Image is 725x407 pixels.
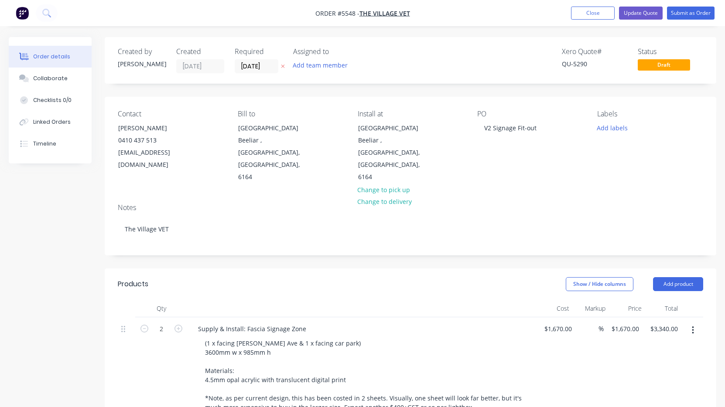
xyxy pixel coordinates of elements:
div: Checklists 0/0 [33,96,72,104]
button: Change to pick up [352,183,414,195]
button: Show / Hide columns [566,277,633,291]
div: [GEOGRAPHIC_DATA] [238,122,311,134]
button: Add team member [288,59,352,71]
div: Total [645,300,681,317]
div: [PERSON_NAME]0410 437 513[EMAIL_ADDRESS][DOMAIN_NAME] [111,122,198,171]
div: Bill to [238,110,344,118]
span: % [598,324,604,334]
img: Factory [16,7,29,20]
button: Add team member [293,59,352,71]
div: Contact [118,110,224,118]
div: PO [477,110,583,118]
div: Required [235,47,283,56]
div: [GEOGRAPHIC_DATA]Beeliar , [GEOGRAPHIC_DATA], [GEOGRAPHIC_DATA], 6164 [231,122,318,183]
button: Close [571,7,615,20]
a: The Village VET [359,9,410,17]
button: Timeline [9,133,92,155]
div: [PERSON_NAME] [118,122,191,134]
button: Linked Orders [9,111,92,133]
div: Status [638,47,703,56]
div: [GEOGRAPHIC_DATA]Beeliar , [GEOGRAPHIC_DATA], [GEOGRAPHIC_DATA], 6164 [351,122,438,183]
button: Add product [653,277,703,291]
div: [GEOGRAPHIC_DATA] [358,122,431,134]
div: Xero Quote # [562,47,627,56]
div: Beeliar , [GEOGRAPHIC_DATA], [GEOGRAPHIC_DATA], 6164 [238,134,311,183]
span: Draft [638,59,690,70]
div: [EMAIL_ADDRESS][DOMAIN_NAME] [118,146,191,171]
div: Notes [118,203,703,212]
div: Markup [573,300,609,317]
div: Install at [358,110,464,118]
div: Collaborate [33,75,68,82]
div: Beeliar , [GEOGRAPHIC_DATA], [GEOGRAPHIC_DATA], 6164 [358,134,431,183]
div: Products [118,279,148,289]
button: Collaborate [9,68,92,89]
div: Price [609,300,645,317]
div: Linked Orders [33,118,71,126]
div: Created by [118,47,166,56]
div: Created [176,47,224,56]
div: QU-5290 [562,59,627,68]
div: Order details [33,53,70,61]
button: Order details [9,46,92,68]
div: Assigned to [293,47,380,56]
div: Supply & Install: Fascia Signage Zone [191,322,313,335]
div: 0410 437 513 [118,134,191,146]
div: Cost [537,300,573,317]
div: Labels [597,110,703,118]
div: Qty [135,300,188,317]
button: Update Quote [619,7,663,20]
div: V2 Signage Fit-out [477,122,544,134]
button: Submit as Order [667,7,715,20]
div: The Village VET [118,216,703,242]
div: [PERSON_NAME] [118,59,166,68]
div: Timeline [33,140,56,148]
button: Checklists 0/0 [9,89,92,111]
button: Change to delivery [352,196,416,207]
button: Add labels [592,122,633,133]
span: Order #5548 - [315,9,359,17]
